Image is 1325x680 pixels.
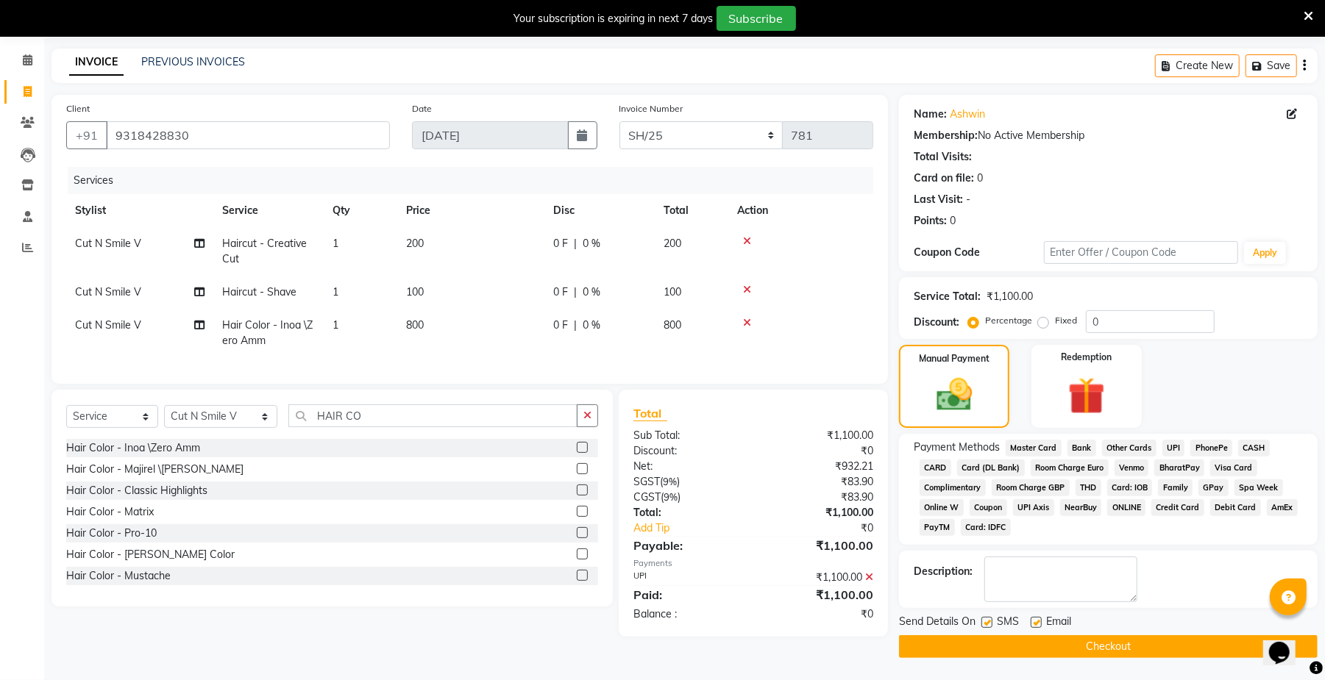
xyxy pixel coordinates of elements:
[66,526,157,541] div: Hair Color - Pro-10
[950,107,985,122] a: Ashwin
[622,586,753,604] div: Paid:
[1263,621,1310,665] iframe: chat widget
[222,318,313,347] span: Hair Color - Inoa \Zero Amm
[1076,479,1101,496] span: THD
[1198,479,1229,496] span: GPay
[288,404,578,427] input: Search or Scan
[583,284,600,300] span: 0 %
[412,102,432,115] label: Date
[66,547,235,562] div: Hair Color - [PERSON_NAME] Color
[655,194,728,227] th: Total
[553,284,568,300] span: 0 F
[622,443,753,459] div: Discount:
[66,504,154,520] div: Hair Color - Matrix
[920,459,951,476] span: CARD
[753,428,884,443] div: ₹1,100.00
[75,318,141,332] span: Cut N Smile V
[1162,440,1185,457] span: UPI
[775,520,884,536] div: ₹0
[406,318,424,332] span: 800
[926,374,984,415] img: _cash.svg
[622,537,753,554] div: Payable:
[622,474,753,490] div: ( )
[977,171,983,186] div: 0
[75,285,141,298] span: Cut N Smile V
[69,49,124,76] a: INVOICE
[992,479,1070,496] span: Room Charge GBP
[619,102,683,115] label: Invoice Number
[1013,499,1054,516] span: UPI Axis
[664,318,681,332] span: 800
[753,570,884,585] div: ₹1,100.00
[966,192,970,207] div: -
[1115,459,1149,476] span: Venmo
[333,318,338,332] span: 1
[574,284,577,300] span: |
[583,236,600,251] span: 0 %
[66,462,244,477] div: Hair Color - Majirel \[PERSON_NAME]
[1210,459,1257,476] span: Visa Card
[75,237,141,250] span: Cut N Smile V
[141,55,245,68] a: PREVIOUS INVOICES
[553,318,568,333] span: 0 F
[622,428,753,443] div: Sub Total:
[406,237,424,250] span: 200
[914,171,974,186] div: Card on file:
[1046,614,1071,632] span: Email
[1210,499,1261,516] span: Debit Card
[66,440,200,456] div: Hair Color - Inoa \Zero Amm
[957,459,1025,476] span: Card (DL Bank)
[66,483,207,498] div: Hair Color - Classic Highlights
[753,586,884,604] div: ₹1,100.00
[66,568,171,584] div: Hair Color - Mustache
[914,128,978,143] div: Membership:
[1061,351,1112,364] label: Redemption
[66,194,213,227] th: Stylist
[574,318,577,333] span: |
[633,475,660,488] span: SGST
[1044,241,1238,264] input: Enter Offer / Coupon Code
[985,314,1032,327] label: Percentage
[397,194,544,227] th: Price
[987,289,1033,304] div: ₹1,100.00
[753,459,884,474] div: ₹932.21
[1031,459,1109,476] span: Room Charge Euro
[1107,479,1153,496] span: Card: IOB
[1155,54,1240,77] button: Create New
[406,285,424,298] span: 100
[544,194,655,227] th: Disc
[622,520,775,536] a: Add Tip
[1107,499,1145,516] span: ONLINE
[753,505,884,520] div: ₹1,100.00
[914,440,1000,455] span: Payment Methods
[333,237,338,250] span: 1
[1060,499,1102,516] span: NearBuy
[753,443,884,459] div: ₹0
[1056,373,1117,419] img: _gift.svg
[914,128,1303,143] div: No Active Membership
[222,285,296,298] span: Haircut - Shave
[914,245,1043,260] div: Coupon Code
[914,315,959,330] div: Discount:
[1246,54,1297,77] button: Save
[914,213,947,229] div: Points:
[899,635,1318,658] button: Checkout
[899,614,976,632] span: Send Details On
[664,285,681,298] span: 100
[1055,314,1077,327] label: Fixed
[663,476,677,487] span: 9%
[333,285,338,298] span: 1
[920,479,986,496] span: Complimentary
[1267,499,1298,516] span: AmEx
[1244,242,1286,264] button: Apply
[622,505,753,520] div: Total:
[622,490,753,505] div: ( )
[222,237,307,265] span: Haircut - Creative Cut
[622,570,753,585] div: UPI
[664,237,681,250] span: 200
[717,6,796,31] button: Subscribe
[213,194,324,227] th: Service
[1006,440,1062,457] span: Master Card
[1190,440,1232,457] span: PhonePe
[633,406,667,421] span: Total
